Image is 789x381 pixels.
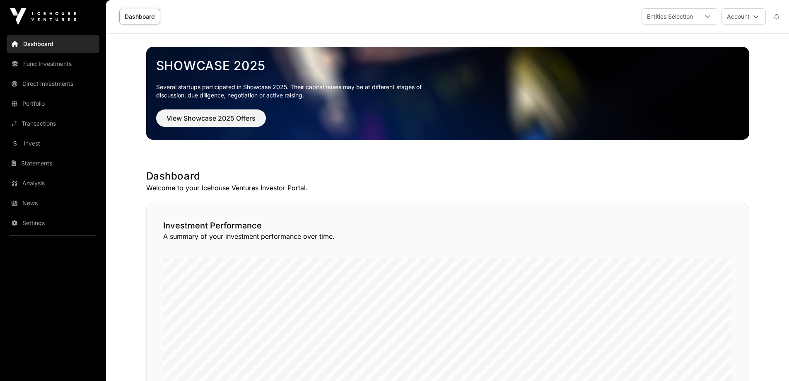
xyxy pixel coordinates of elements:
p: Several startups participated in Showcase 2025. Their capital raises may be at different stages o... [156,83,434,99]
a: View Showcase 2025 Offers [156,118,266,126]
a: Fund Investments [7,55,99,73]
img: Icehouse Ventures Logo [10,8,76,25]
img: Showcase 2025 [146,47,749,140]
p: A summary of your investment performance over time. [163,231,732,241]
a: Portfolio [7,95,99,113]
a: Statements [7,154,99,172]
a: Settings [7,214,99,232]
h1: Dashboard [146,170,749,183]
button: View Showcase 2025 Offers [156,109,266,127]
h2: Investment Performance [163,220,732,231]
span: View Showcase 2025 Offers [166,113,256,123]
a: Invest [7,134,99,153]
a: Showcase 2025 [156,58,739,73]
div: Entities Selection [642,9,698,24]
a: News [7,194,99,212]
a: Dashboard [119,9,160,24]
button: Account [721,8,766,25]
a: Dashboard [7,35,99,53]
a: Analysis [7,174,99,192]
a: Transactions [7,114,99,133]
p: Welcome to your Icehouse Ventures Investor Portal. [146,183,749,193]
a: Direct Investments [7,75,99,93]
